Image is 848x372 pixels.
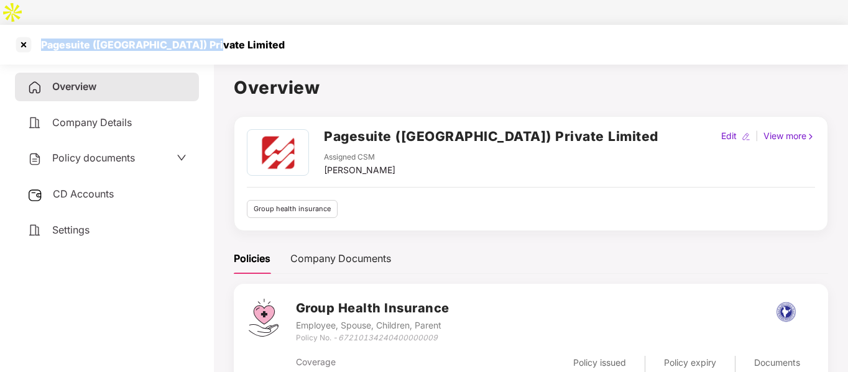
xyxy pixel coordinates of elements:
span: Policy documents [52,152,135,164]
span: Company Details [52,116,132,129]
div: Policy expiry [664,356,716,370]
i: 67210134240400000009 [338,333,438,342]
div: Coverage [296,355,468,369]
span: CD Accounts [53,188,114,200]
div: | [753,129,761,143]
img: pagesuite-logo-center.png [249,130,306,175]
img: rightIcon [806,132,815,141]
img: svg+xml;base64,PHN2ZyB4bWxucz0iaHR0cDovL3d3dy53My5vcmcvMjAwMC9zdmciIHdpZHRoPSIyNCIgaGVpZ2h0PSIyNC... [27,116,42,130]
img: nia.png [765,300,808,324]
div: Policies [234,251,270,266]
div: Company Documents [290,251,391,266]
div: [PERSON_NAME] [324,163,395,177]
span: down [177,153,187,163]
div: Policy issued [573,356,626,370]
h2: Pagesuite ([GEOGRAPHIC_DATA]) Private Limited [324,126,658,147]
h3: Group Health Insurance [296,299,449,318]
img: svg+xml;base64,PHN2ZyB4bWxucz0iaHR0cDovL3d3dy53My5vcmcvMjAwMC9zdmciIHdpZHRoPSIyNCIgaGVpZ2h0PSIyNC... [27,80,42,95]
div: Employee, Spouse, Children, Parent [296,319,449,332]
div: Edit [719,129,739,143]
img: svg+xml;base64,PHN2ZyB3aWR0aD0iMjUiIGhlaWdodD0iMjQiIHZpZXdCb3g9IjAgMCAyNSAyNCIgZmlsbD0ibm9uZSIgeG... [27,188,43,202]
img: svg+xml;base64,PHN2ZyB4bWxucz0iaHR0cDovL3d3dy53My5vcmcvMjAwMC9zdmciIHdpZHRoPSIyNCIgaGVpZ2h0PSIyNC... [27,223,42,238]
img: svg+xml;base64,PHN2ZyB4bWxucz0iaHR0cDovL3d3dy53My5vcmcvMjAwMC9zdmciIHdpZHRoPSI0Ny43MTQiIGhlaWdodD... [249,299,279,337]
div: Documents [754,356,813,370]
div: Pagesuite ([GEOGRAPHIC_DATA]) Private Limited [34,39,285,51]
div: Policy No. - [296,332,449,344]
div: Group health insurance [247,200,338,218]
img: svg+xml;base64,PHN2ZyB4bWxucz0iaHR0cDovL3d3dy53My5vcmcvMjAwMC9zdmciIHdpZHRoPSIyNCIgaGVpZ2h0PSIyNC... [27,152,42,166]
div: View more [761,129,818,143]
img: editIcon [742,132,750,141]
span: Overview [52,80,96,93]
span: Settings [52,224,90,236]
div: Assigned CSM [324,152,395,163]
h1: Overview [234,74,828,101]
